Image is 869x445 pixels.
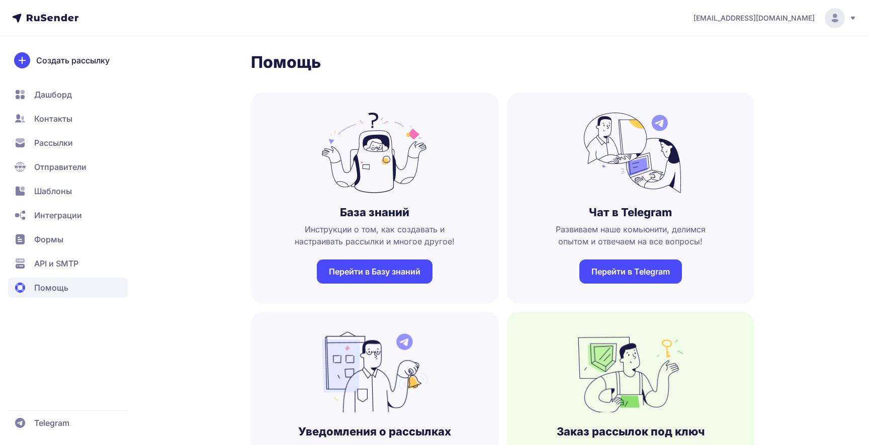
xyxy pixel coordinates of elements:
a: Перейти в Telegram [579,259,682,284]
h3: Чат в Telegram [589,205,672,219]
span: Создать рассылку [36,54,110,66]
span: Шаблоны [34,185,72,197]
span: Дашборд [34,88,72,101]
a: Перейти в Базу знаний [317,259,432,284]
span: Telegram [34,417,69,429]
a: Telegram [8,413,128,433]
h3: База знаний [340,205,409,219]
img: no_photo [578,113,683,193]
span: [EMAIL_ADDRESS][DOMAIN_NAME] [693,13,815,23]
span: Инструкции о том, как создавать и настраивать рассылки и многое другое! [267,223,483,247]
span: Контакты [34,113,72,125]
img: no_photo [322,332,427,412]
span: API и SMTP [34,257,78,270]
span: Развиваем наше комьюнити, делимся опытом и отвечаем на все вопросы! [523,223,739,247]
span: Интеграции [34,209,82,221]
img: no_photo [322,113,427,193]
img: no_photo [578,332,683,412]
span: Помощь [34,282,68,294]
span: Отправители [34,161,86,173]
span: Рассылки [34,137,73,149]
h1: Помощь [251,52,754,72]
h3: Заказ рассылок под ключ [557,424,705,438]
span: Формы [34,233,63,245]
h3: Уведомления о рассылках [298,424,451,438]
